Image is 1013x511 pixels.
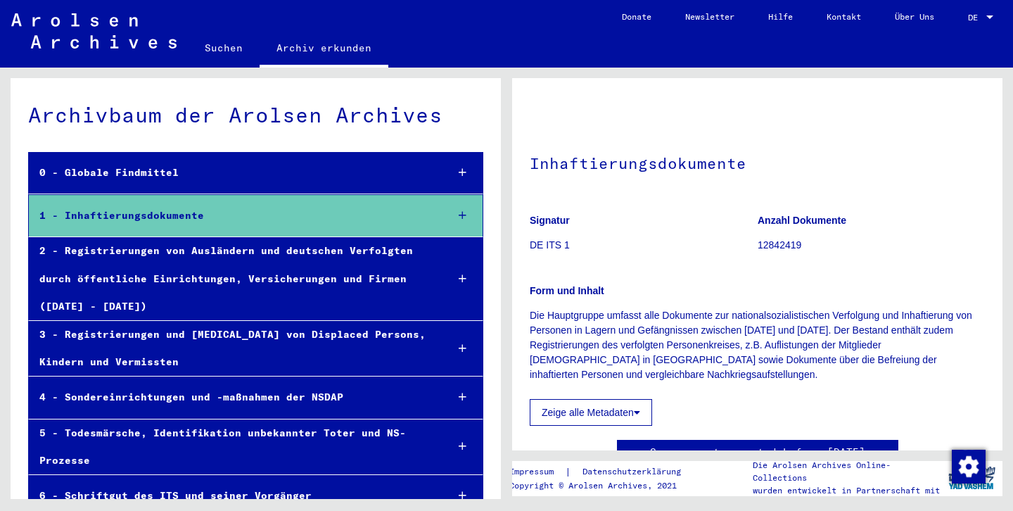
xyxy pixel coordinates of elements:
[11,13,177,49] img: Arolsen_neg.svg
[509,465,698,479] div: |
[530,131,985,193] h1: Inhaftierungsdokumente
[753,484,941,497] p: wurden entwickelt in Partnerschaft mit
[29,384,435,411] div: 4 - Sondereinrichtungen und -maßnahmen der NSDAP
[29,159,435,187] div: 0 - Globale Findmittel
[188,31,260,65] a: Suchen
[29,419,435,474] div: 5 - Todesmärsche, Identifikation unbekannter Toter und NS-Prozesse
[509,465,565,479] a: Impressum
[29,202,435,229] div: 1 - Inhaftierungsdokumente
[968,13,983,23] span: DE
[29,237,435,320] div: 2 - Registrierungen von Ausländern und deutschen Verfolgten durch öffentliche Einrichtungen, Vers...
[260,31,388,68] a: Archiv erkunden
[530,308,985,382] p: Die Hauptgruppe umfasst alle Dokumente zur nationalsozialistischen Verfolgung und Inhaftierung vo...
[945,460,998,496] img: yv_logo.png
[28,99,483,131] div: Archivbaum der Arolsen Archives
[530,399,652,426] button: Zeige alle Metadaten
[509,479,698,492] p: Copyright © Arolsen Archives, 2021
[29,321,435,376] div: 3 - Registrierungen und [MEDICAL_DATA] von Displaced Persons, Kindern und Vermissten
[758,238,985,253] p: 12842419
[530,238,757,253] p: DE ITS 1
[753,459,941,484] p: Die Arolsen Archives Online-Collections
[530,285,604,296] b: Form und Inhalt
[952,450,986,484] img: Zustimmung ändern
[571,465,698,479] a: Datenschutzerklärung
[530,215,570,226] b: Signatur
[650,445,865,460] a: See comments created before [DATE]
[29,482,435,510] div: 6 - Schriftgut des ITS und seiner Vorgänger
[951,449,985,483] div: Zustimmung ändern
[758,215,846,226] b: Anzahl Dokumente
